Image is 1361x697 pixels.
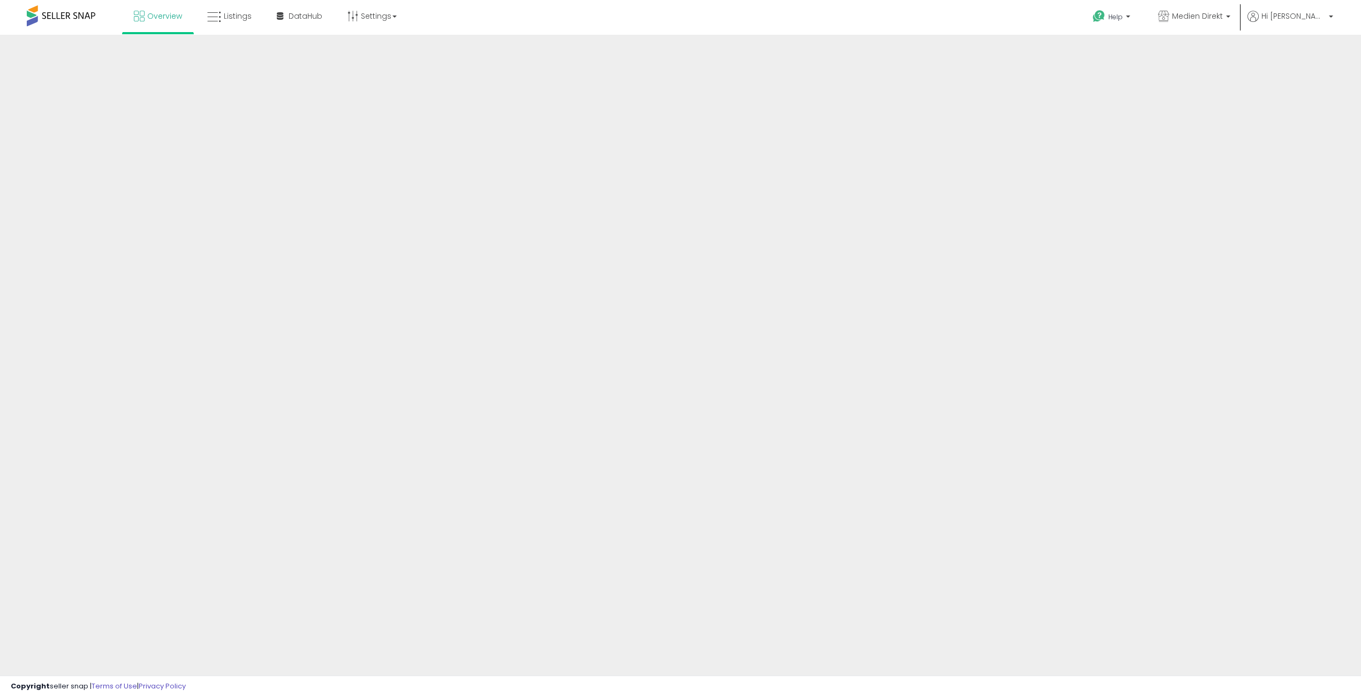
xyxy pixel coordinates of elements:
[1247,11,1333,35] a: Hi [PERSON_NAME]
[1108,12,1123,21] span: Help
[147,11,182,21] span: Overview
[1172,11,1223,21] span: Medien Direkt
[1261,11,1326,21] span: Hi [PERSON_NAME]
[1084,2,1141,35] a: Help
[1092,10,1106,23] i: Get Help
[224,11,252,21] span: Listings
[289,11,322,21] span: DataHub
